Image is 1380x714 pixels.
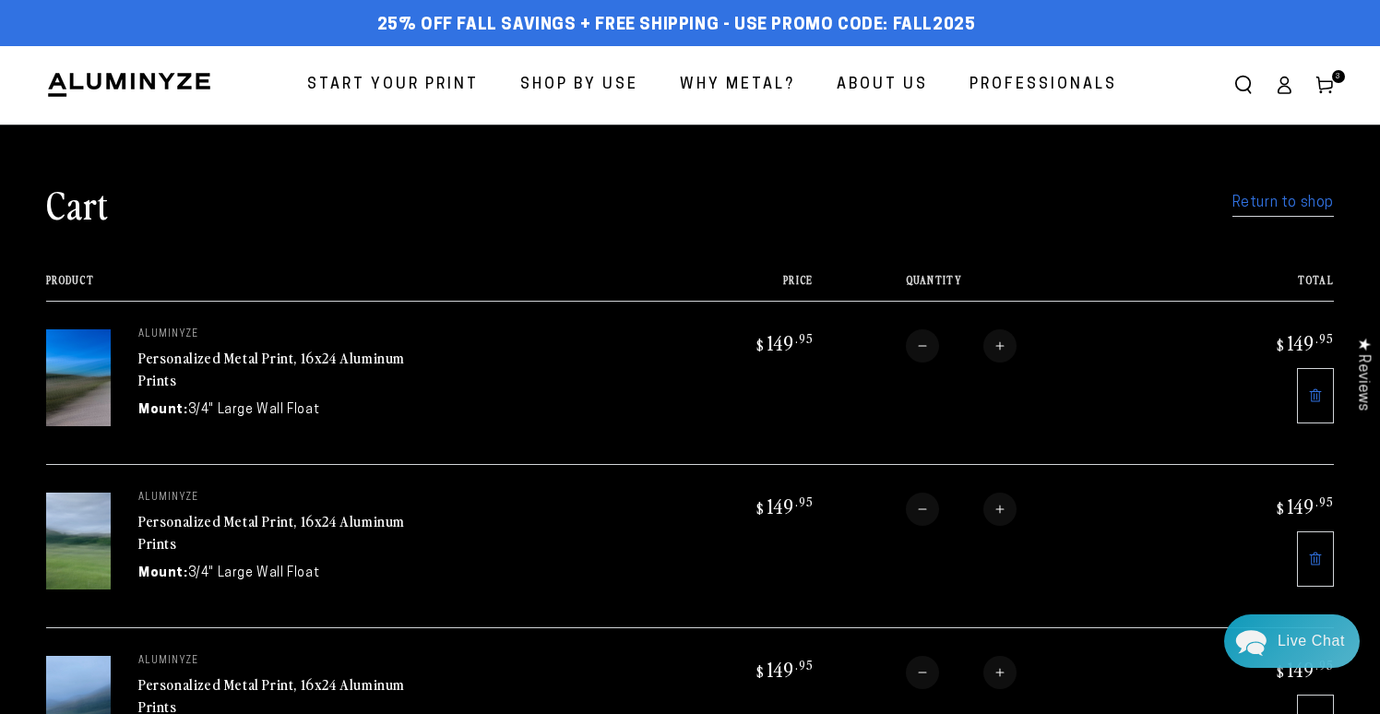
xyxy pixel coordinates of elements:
[1224,614,1360,668] div: Chat widget toggle
[795,494,814,509] sup: .95
[1345,323,1380,425] div: Click to open Judge.me floating reviews tab
[138,493,415,504] p: aluminyze
[1274,329,1334,355] bdi: 149
[1336,70,1341,83] span: 3
[939,329,983,363] input: Quantity for Personalized Metal Print, 16x24 Aluminum Prints
[307,72,479,99] span: Start Your Print
[939,493,983,526] input: Quantity for Personalized Metal Print, 16x24 Aluminum Prints
[138,564,188,583] dt: Mount:
[46,493,111,589] img: 16"x24" Rectangle Silver Matte Aluminyzed Photo
[1223,65,1264,105] summary: Search our site
[814,274,1177,301] th: Quantity
[1232,190,1334,217] a: Return to shop
[1315,494,1334,509] sup: .95
[377,16,976,36] span: 25% off FALL Savings + Free Shipping - Use Promo Code: FALL2025
[970,72,1117,99] span: Professionals
[1297,531,1334,587] a: Remove 16"x24" Rectangle Silver Matte Aluminyzed Photo
[656,274,813,301] th: Price
[46,274,656,301] th: Product
[506,61,652,110] a: Shop By Use
[1297,368,1334,423] a: Remove 16"x24" Rectangle Silver Matte Aluminyzed Photo
[754,329,814,355] bdi: 149
[46,180,109,228] h1: Cart
[756,662,765,681] span: $
[138,329,415,340] p: aluminyze
[837,72,928,99] span: About Us
[520,72,638,99] span: Shop By Use
[1277,336,1285,354] span: $
[188,400,320,420] dd: 3/4" Large Wall Float
[1274,493,1334,518] bdi: 149
[138,400,188,420] dt: Mount:
[680,72,795,99] span: Why Metal?
[138,656,415,667] p: aluminyze
[756,499,765,518] span: $
[293,61,493,110] a: Start Your Print
[138,510,405,554] a: Personalized Metal Print, 16x24 Aluminum Prints
[956,61,1131,110] a: Professionals
[756,336,765,354] span: $
[666,61,809,110] a: Why Metal?
[1315,330,1334,346] sup: .95
[1277,499,1285,518] span: $
[46,329,111,426] img: 16"x24" Rectangle Silver Matte Aluminyzed Photo
[795,657,814,672] sup: .95
[795,330,814,346] sup: .95
[754,656,814,682] bdi: 149
[939,656,983,689] input: Quantity for Personalized Metal Print, 16x24 Aluminum Prints
[754,493,814,518] bdi: 149
[1277,662,1285,681] span: $
[1278,614,1345,668] div: Contact Us Directly
[1177,274,1334,301] th: Total
[1274,656,1334,682] bdi: 149
[188,564,320,583] dd: 3/4" Large Wall Float
[823,61,942,110] a: About Us
[1315,657,1334,672] sup: .95
[138,347,405,391] a: Personalized Metal Print, 16x24 Aluminum Prints
[46,71,212,99] img: Aluminyze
